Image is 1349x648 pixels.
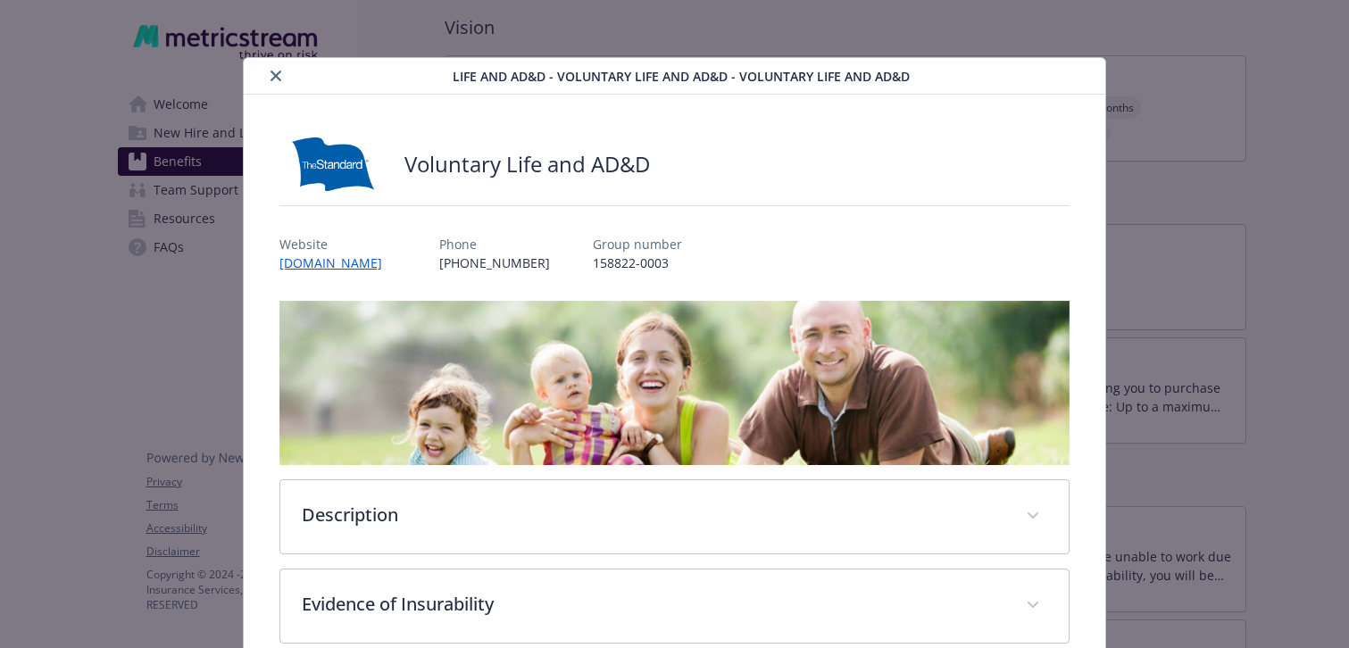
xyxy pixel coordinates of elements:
img: banner [279,301,1070,465]
p: Description [302,502,1004,528]
span: Life and AD&D - Voluntary Life and AD&D - Voluntary Life and AD&D [453,67,910,86]
p: Phone [439,235,550,253]
div: Evidence of Insurability [280,569,1069,643]
p: [PHONE_NUMBER] [439,253,550,272]
p: 158822-0003 [593,253,682,272]
a: [DOMAIN_NAME] [279,254,396,271]
button: close [265,65,287,87]
h2: Voluntary Life and AD&D [404,149,650,179]
img: Standard Insurance Company [279,137,387,191]
p: Evidence of Insurability [302,591,1004,618]
div: Description [280,480,1069,553]
p: Group number [593,235,682,253]
p: Website [279,235,396,253]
